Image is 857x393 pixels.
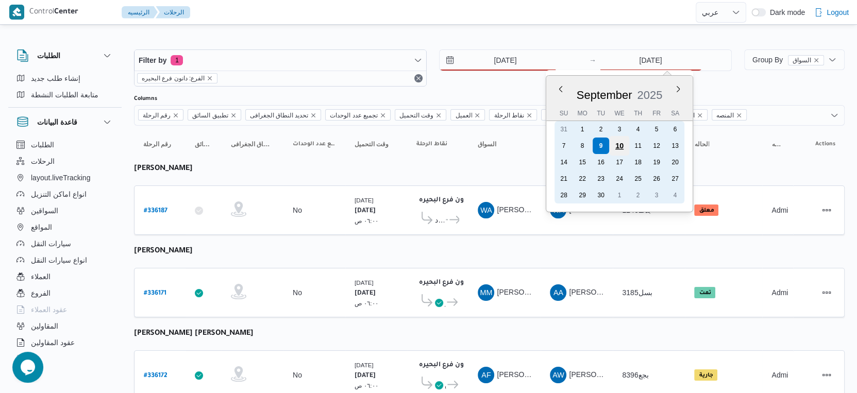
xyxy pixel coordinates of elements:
[16,116,113,128] button: قاعدة البيانات
[599,50,702,71] input: Press the down key to enter a popover containing a calendar. Press the escape key to close the po...
[293,288,302,297] div: No
[574,138,591,154] div: day-8
[142,74,205,83] span: الفرع: دانون فرع البحيره
[636,88,663,102] div: Button. Open the year selector. 2025 is currently selected.
[553,284,563,301] span: AA
[716,110,734,121] span: المنصه
[815,140,835,148] span: Actions
[12,136,117,153] button: الطلبات
[694,204,718,216] span: معلق
[12,219,117,235] button: المواقع
[611,121,628,138] div: day-3
[630,138,646,154] div: day-11
[593,106,609,121] div: Tu
[574,106,591,121] div: Mo
[576,88,633,102] div: Button. Open the month selector. September is currently selected.
[171,55,183,65] span: 1 active filters
[793,56,811,65] span: السواق
[31,72,80,84] span: إنشاء طلب جديد
[556,138,572,154] div: day-7
[554,121,684,203] div: month-2025-09
[648,106,665,121] div: Fr
[574,121,591,138] div: day-1
[419,279,472,286] b: دانون فرع البحيره
[8,70,122,107] div: الطلبات
[12,186,117,202] button: انواع اماكن التنزيل
[574,170,591,187] div: day-22
[12,268,117,285] button: العملاء
[143,110,171,121] span: رقم الرحلة
[788,55,824,65] span: السواق
[622,288,652,297] span: بسل3185
[12,285,117,301] button: الفروع
[137,73,217,83] span: الفرع: دانون فرع البحيره
[593,187,609,203] div: day-30
[330,110,378,121] span: تجميع عدد الوحدات
[399,110,433,121] span: وقت التحميل
[830,111,838,119] button: Open list of options
[293,206,302,215] div: No
[355,372,376,380] b: [DATE]
[648,187,665,203] div: day-3
[541,109,577,121] span: السواق
[589,57,596,64] div: →
[667,170,683,187] div: day-27
[494,110,524,121] span: نقاط الرحلة
[138,109,183,121] span: رقم الرحلة
[766,8,805,16] span: Dark mode
[355,197,374,203] small: [DATE]
[250,110,309,121] span: تحديد النطاق الجغرافى
[37,49,60,62] h3: الطلبات
[355,290,376,297] b: [DATE]
[395,109,446,121] span: وقت التحميل
[667,187,683,203] div: day-4
[350,136,402,152] button: وقت التحميل
[694,369,717,381] span: جارية
[192,110,228,121] span: تطبيق السائق
[445,379,446,391] span: مركز ابوحمص
[31,237,71,250] span: سيارات النقل
[31,254,87,266] span: انواع سيارات النقل
[813,57,819,63] button: remove selected entity
[648,170,665,187] div: day-26
[611,187,628,203] div: day-1
[31,155,55,167] span: الرحلات
[12,351,117,367] button: اجهزة التليفون
[767,136,788,152] button: المنصه
[771,206,792,214] span: Admin
[771,288,792,297] span: Admin
[416,140,447,148] span: نقاط الرحلة
[557,85,565,93] button: Previous Month
[574,187,591,203] div: day-29
[245,109,322,121] span: تحديد النطاق الجغرافى
[771,371,792,379] span: Admin
[31,221,52,233] span: المواقع
[611,170,628,187] div: day-24
[156,6,190,19] button: الرحلات
[481,367,491,383] span: AF
[637,89,662,101] span: 2025
[227,136,278,152] button: تحديد النطاق الجغرافى
[752,56,824,64] span: Group By السواق
[12,235,117,252] button: سيارات النقل
[10,352,43,383] iframe: chat widget
[12,153,117,169] button: الرحلات
[593,170,609,187] div: day-23
[630,187,646,203] div: day-2
[173,112,179,118] button: Remove رقم الرحلة from selection in this group
[489,109,536,121] span: نقاط الرحلة
[556,121,572,138] div: day-31
[593,154,609,170] div: day-16
[355,300,378,306] small: ٠٦:٠٠ ص
[54,8,78,16] b: Center
[355,140,389,148] span: وقت التحميل
[450,109,485,121] span: العميل
[569,206,628,214] span: [PERSON_NAME]
[293,140,336,148] span: تجميع عدد الوحدات
[648,154,665,170] div: day-19
[419,362,472,369] b: دانون فرع البحيره
[31,172,90,184] span: layout.liveTracking
[736,112,742,118] button: Remove المنصه from selection in this group
[667,121,683,138] div: day-6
